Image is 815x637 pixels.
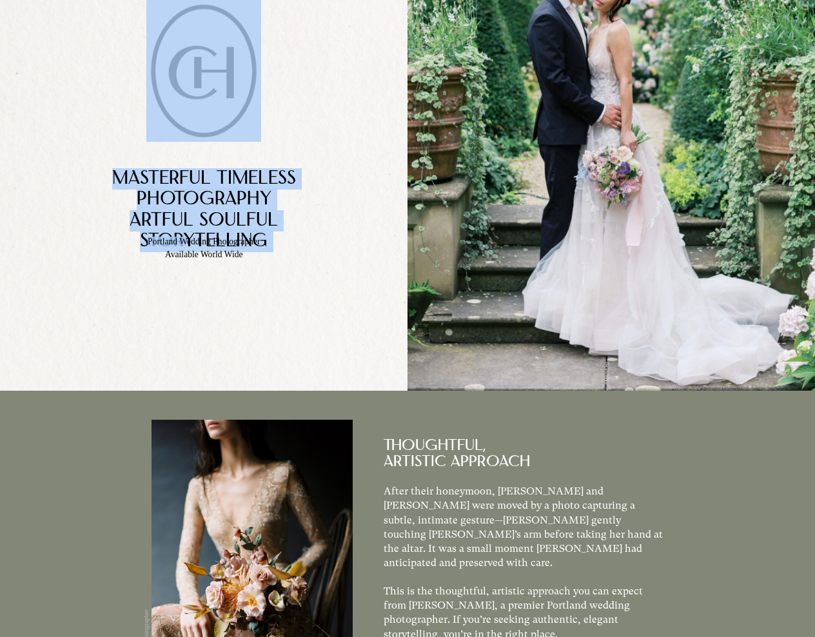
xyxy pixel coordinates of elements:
[130,211,278,252] span: Artful Soulful StorytelLing
[165,250,243,259] span: Available World Wide
[112,170,296,189] span: Masterful TimelEss
[384,438,486,454] span: thoughtful,
[148,237,260,246] span: Portland Wedding Photographer
[137,190,271,210] span: PhotoGrAphy
[384,485,663,569] span: After their honeymoon, [PERSON_NAME] and [PERSON_NAME] were moved by a photo capturing a subtle, ...
[384,455,530,470] span: artIstIc apprOacH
